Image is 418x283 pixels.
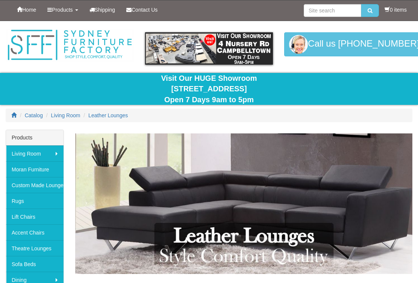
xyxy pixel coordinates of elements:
a: Shipping [84,0,121,19]
a: Moran Furniture [6,161,64,177]
div: Products [6,130,64,145]
a: Theatre Lounges [6,240,64,256]
img: showroom.gif [145,32,273,65]
span: Contact Us [132,7,158,13]
a: Leather Lounges [88,112,128,118]
a: Lift Chairs [6,209,64,224]
a: Rugs [6,193,64,209]
a: Custom Made Lounges [6,177,64,193]
a: Catalog [25,112,43,118]
a: Living Room [6,145,64,161]
a: Living Room [51,112,80,118]
span: Shipping [95,7,115,13]
a: Accent Chairs [6,224,64,240]
img: Leather Lounges [75,133,412,274]
input: Site search [304,4,361,17]
img: Sydney Furniture Factory [6,29,134,62]
a: Products [42,0,83,19]
a: Home [11,0,42,19]
a: Sofa Beds [6,256,64,272]
a: Contact Us [121,0,163,19]
li: 0 items [385,6,407,14]
span: Products [52,7,73,13]
span: Home [22,7,36,13]
div: Visit Our HUGE Showroom [STREET_ADDRESS] Open 7 Days 9am to 5pm [6,73,412,105]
